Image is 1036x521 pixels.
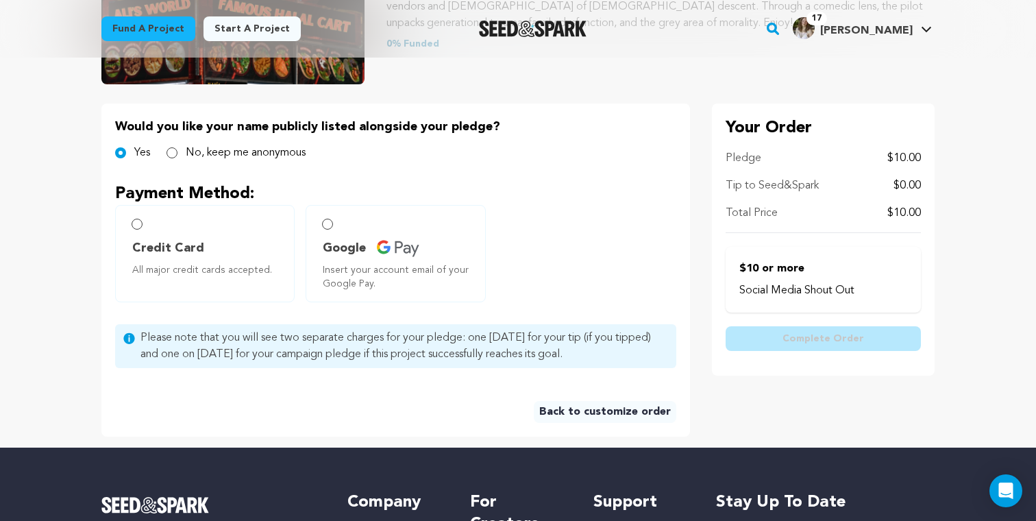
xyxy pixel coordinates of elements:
button: Complete Order [726,326,921,351]
span: Complete Order [782,332,864,346]
h5: Support [593,492,689,513]
label: Yes [134,145,150,161]
div: Open Intercom Messenger [989,474,1022,507]
p: $10.00 [887,150,921,167]
div: Marvin L.'s Profile [793,17,913,39]
a: Seed&Spark Homepage [479,21,587,37]
img: 78077bfeadc8d2b3.jpg [793,17,815,39]
img: Seed&Spark Logo Dark Mode [479,21,587,37]
span: Google [323,239,366,258]
span: All major credit cards accepted. [132,263,283,277]
span: Credit Card [132,239,204,258]
p: $10 or more [739,260,907,277]
a: Seed&Spark Homepage [101,497,320,513]
a: Marvin L.'s Profile [790,14,935,39]
p: Tip to Seed&Spark [726,178,819,194]
span: Please note that you will see two separate charges for your pledge: one [DATE] for your tip (if y... [140,330,668,363]
span: Insert your account email of your Google Pay. [323,263,473,291]
img: Seed&Spark Logo [101,497,209,513]
img: credit card icons [377,240,419,257]
span: [PERSON_NAME] [820,25,913,36]
p: Total Price [726,205,778,221]
span: 17 [806,12,827,25]
a: Back to customize order [534,401,676,423]
span: Marvin L.'s Profile [790,14,935,43]
label: No, keep me anonymous [186,145,306,161]
h5: Stay up to date [716,492,935,513]
p: Your Order [726,117,921,139]
p: Pledge [726,150,761,167]
p: $0.00 [893,178,921,194]
a: Fund a project [101,16,195,41]
p: Payment Method: [115,183,676,205]
h5: Company [347,492,443,513]
p: Would you like your name publicly listed alongside your pledge? [115,117,676,136]
p: $10.00 [887,205,921,221]
a: Start a project [203,16,301,41]
p: Social Media Shout Out [739,282,907,299]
